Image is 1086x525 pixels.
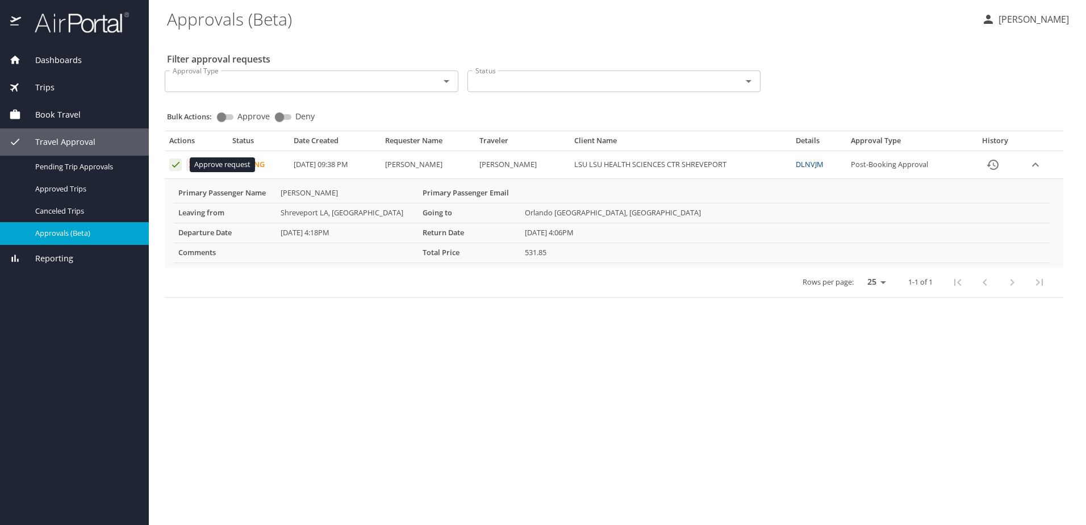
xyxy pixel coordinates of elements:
td: [PERSON_NAME] [276,184,418,203]
td: Pending [228,151,289,179]
th: Actions [165,136,228,151]
th: Status [228,136,289,151]
td: [DATE] 4:18PM [276,223,418,243]
p: Bulk Actions: [167,111,221,122]
span: Book Travel [21,109,81,121]
span: Deny [295,113,315,120]
td: [PERSON_NAME] [381,151,475,179]
h1: Approvals (Beta) [167,1,972,36]
table: More info for approvals [174,184,1050,263]
th: Client Name [570,136,791,151]
p: [PERSON_NAME] [995,13,1069,26]
span: Approvals (Beta) [35,228,135,239]
span: Pending Trip Approvals [35,161,135,172]
span: Canceled Trips [35,206,135,216]
th: Date Created [289,136,380,151]
td: Orlando [GEOGRAPHIC_DATA], [GEOGRAPHIC_DATA] [520,203,1050,223]
td: Shreveport LA, [GEOGRAPHIC_DATA] [276,203,418,223]
th: Primary Passenger Name [174,184,276,203]
th: Total Price [418,243,520,262]
a: DLNVJM [796,159,824,169]
td: [PERSON_NAME] [475,151,570,179]
p: Rows per page: [803,278,854,286]
img: icon-airportal.png [10,11,22,34]
button: Open [438,73,454,89]
th: Comments [174,243,276,262]
button: expand row [1027,156,1044,173]
th: Details [791,136,846,151]
th: Leaving from [174,203,276,223]
td: Post-Booking Approval [846,151,968,179]
span: Approved Trips [35,184,135,194]
th: Approval Type [846,136,968,151]
table: Approval table [165,136,1063,298]
button: Open [741,73,757,89]
th: Traveler [475,136,570,151]
span: Reporting [21,252,73,265]
td: [DATE] 4:06PM [520,223,1050,243]
td: [DATE] 09:38 PM [289,151,380,179]
th: Going to [418,203,520,223]
th: Primary Passenger Email [418,184,520,203]
th: Departure Date [174,223,276,243]
span: Dashboards [21,54,82,66]
td: LSU LSU HEALTH SCIENCES CTR SHREVEPORT [570,151,791,179]
span: Travel Approval [21,136,95,148]
td: 531.85 [520,243,1050,262]
th: History [968,136,1022,151]
span: Trips [21,81,55,94]
button: History [979,151,1006,178]
h2: Filter approval requests [167,50,270,68]
button: Deny request [186,159,199,171]
th: Requester Name [381,136,475,151]
span: Approve [237,113,270,120]
th: Return Date [418,223,520,243]
p: 1-1 of 1 [908,278,933,286]
button: [PERSON_NAME] [977,9,1074,30]
img: airportal-logo.png [22,11,129,34]
select: rows per page [858,274,890,291]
